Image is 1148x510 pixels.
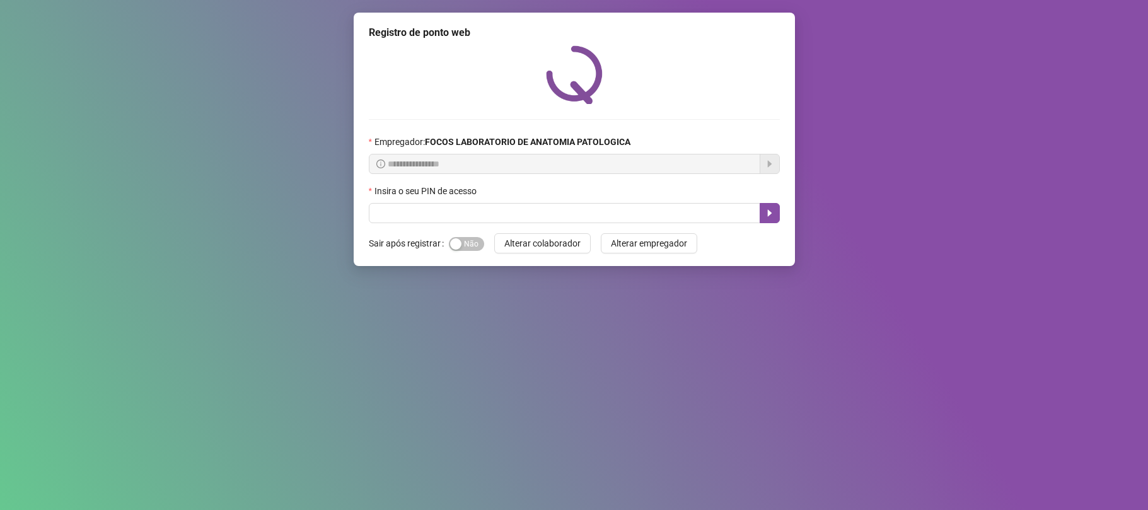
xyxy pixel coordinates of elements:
[494,233,591,253] button: Alterar colaborador
[376,159,385,168] span: info-circle
[504,236,581,250] span: Alterar colaborador
[601,233,697,253] button: Alterar empregador
[425,137,630,147] strong: FOCOS LABORATORIO DE ANATOMIA PATOLOGICA
[765,208,775,218] span: caret-right
[374,135,630,149] span: Empregador :
[611,236,687,250] span: Alterar empregador
[546,45,603,104] img: QRPoint
[369,25,780,40] div: Registro de ponto web
[369,184,485,198] label: Insira o seu PIN de acesso
[369,233,449,253] label: Sair após registrar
